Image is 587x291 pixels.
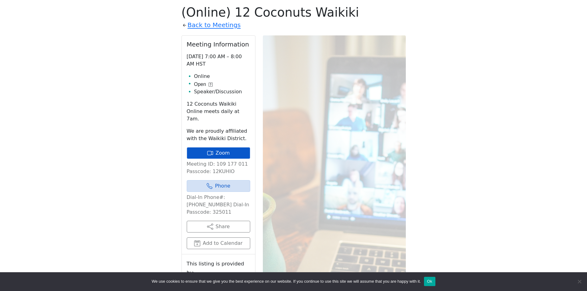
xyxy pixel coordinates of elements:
span: Open [194,81,206,88]
li: Speaker/Discussion [194,88,250,95]
a: Zoom [187,147,250,159]
button: Add to Calendar [187,237,250,249]
a: Back to Meetings [188,20,241,30]
p: Dial-In Phone#: [PHONE_NUMBER] Dial-In Passcode: 325011 [187,194,250,216]
span: We use cookies to ensure that we give you the best experience on our website. If you continue to ... [152,278,421,285]
small: This listing is provided by: [187,259,250,277]
p: We are proudly affiliated with the Waikiki District. [187,127,250,142]
li: Online [194,73,250,80]
p: Meeting ID: 109 177 011 Passcode: 12KUHIO [187,160,250,175]
button: Share [187,221,250,232]
span: No [576,278,582,285]
button: Open [194,81,213,88]
h1: (Online) 12 Coconuts Waikiki [181,5,406,20]
button: Ok [424,277,435,286]
a: Phone [187,180,250,192]
p: [DATE] 7:00 AM – 8:00 AM HST [187,53,250,68]
h2: Meeting Information [187,41,250,48]
p: 12 Coconuts Waikiki Online meets daily at 7am. [187,100,250,123]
